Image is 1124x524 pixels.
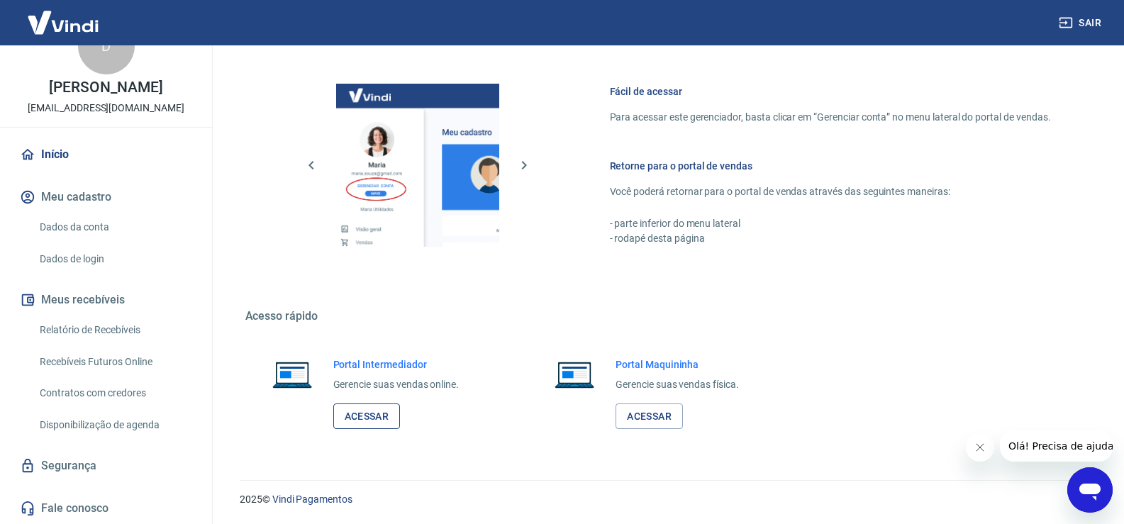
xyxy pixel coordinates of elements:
img: Imagem de um notebook aberto [545,357,604,391]
button: Meus recebíveis [17,284,195,316]
div: D [78,18,135,74]
h5: Acesso rápido [245,309,1085,323]
h6: Fácil de acessar [610,84,1051,99]
iframe: Fechar mensagem [966,433,994,462]
p: - parte inferior do menu lateral [610,216,1051,231]
iframe: Mensagem da empresa [1000,430,1113,462]
img: Vindi [17,1,109,44]
p: [EMAIL_ADDRESS][DOMAIN_NAME] [28,101,184,116]
h6: Retorne para o portal de vendas [610,159,1051,173]
a: Fale conosco [17,493,195,524]
p: - rodapé desta página [610,231,1051,246]
a: Disponibilização de agenda [34,411,195,440]
iframe: Botão para abrir a janela de mensagens [1067,467,1113,513]
a: Início [17,139,195,170]
a: Recebíveis Futuros Online [34,347,195,377]
button: Sair [1056,10,1107,36]
p: [PERSON_NAME] [49,80,162,95]
p: Gerencie suas vendas online. [333,377,460,392]
h6: Portal Intermediador [333,357,460,372]
img: Imagem da dashboard mostrando o botão de gerenciar conta na sidebar no lado esquerdo [336,84,499,247]
h6: Portal Maquininha [616,357,739,372]
a: Contratos com credores [34,379,195,408]
a: Vindi Pagamentos [272,494,352,505]
img: Imagem de um notebook aberto [262,357,322,391]
a: Acessar [333,403,401,430]
a: Acessar [616,403,683,430]
a: Dados de login [34,245,195,274]
a: Segurança [17,450,195,481]
p: Gerencie suas vendas física. [616,377,739,392]
a: Dados da conta [34,213,195,242]
p: Para acessar este gerenciador, basta clicar em “Gerenciar conta” no menu lateral do portal de ven... [610,110,1051,125]
p: 2025 © [240,492,1090,507]
span: Olá! Precisa de ajuda? [9,10,119,21]
p: Você poderá retornar para o portal de vendas através das seguintes maneiras: [610,184,1051,199]
a: Relatório de Recebíveis [34,316,195,345]
button: Meu cadastro [17,182,195,213]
